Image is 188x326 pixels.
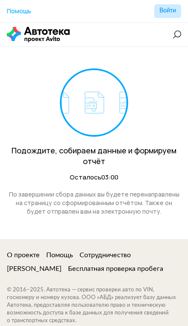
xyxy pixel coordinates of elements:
div: По завершении сбора данных вы будете перенаправлены на страницу со сформированным отчётом. Также ... [7,190,181,216]
div: © 2016– 2025 . Автотека — сервис проверки авто по VIN, госномеру и номеру кузова. ООО «АБД» реали... [7,286,181,325]
a: Бесплатная проверка пробега [68,264,163,273]
span: Войти [159,8,176,14]
a: Помощь [7,7,31,15]
a: Помощь [46,250,73,260]
a: О проекте [7,250,40,260]
button: Войти [154,4,181,18]
a: [PERSON_NAME] [7,264,62,273]
a: Сотрудничество [79,250,131,260]
div: Осталось 03:00 [7,173,181,182]
div: Подождите, собираем данные и формируем отчёт [7,145,181,167]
